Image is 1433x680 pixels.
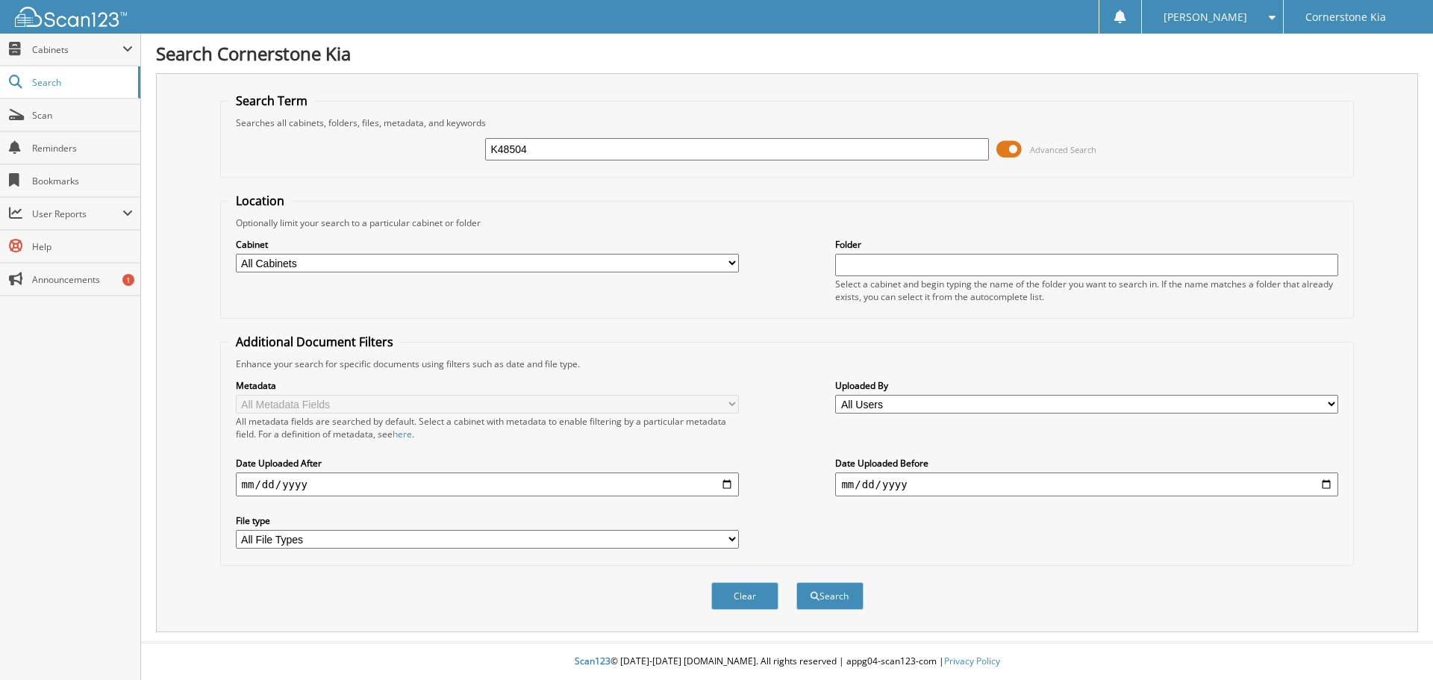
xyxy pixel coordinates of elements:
[32,142,133,155] span: Reminders
[236,379,739,392] label: Metadata
[236,238,739,251] label: Cabinet
[228,216,1346,229] div: Optionally limit your search to a particular cabinet or folder
[32,76,131,89] span: Search
[15,7,127,27] img: scan123-logo-white.svg
[228,193,292,209] legend: Location
[711,582,778,610] button: Clear
[944,655,1000,667] a: Privacy Policy
[575,655,611,667] span: Scan123
[835,238,1338,251] label: Folder
[122,274,134,286] div: 1
[1164,13,1247,22] span: [PERSON_NAME]
[835,457,1338,470] label: Date Uploaded Before
[835,278,1338,303] div: Select a cabinet and begin typing the name of the folder you want to search in. If the name match...
[32,240,133,253] span: Help
[228,358,1346,370] div: Enhance your search for specific documents using filters such as date and file type.
[393,428,412,440] a: here
[236,457,739,470] label: Date Uploaded After
[236,472,739,496] input: start
[236,514,739,527] label: File type
[228,116,1346,129] div: Searches all cabinets, folders, files, metadata, and keywords
[32,273,133,286] span: Announcements
[141,643,1433,680] div: © [DATE]-[DATE] [DOMAIN_NAME]. All rights reserved | appg04-scan123-com |
[835,472,1338,496] input: end
[1030,144,1096,155] span: Advanced Search
[32,175,133,187] span: Bookmarks
[236,415,739,440] div: All metadata fields are searched by default. Select a cabinet with metadata to enable filtering b...
[32,208,122,220] span: User Reports
[835,379,1338,392] label: Uploaded By
[1305,13,1386,22] span: Cornerstone Kia
[32,43,122,56] span: Cabinets
[1358,608,1433,680] iframe: Chat Widget
[228,93,315,109] legend: Search Term
[796,582,864,610] button: Search
[156,41,1418,66] h1: Search Cornerstone Kia
[32,109,133,122] span: Scan
[228,334,401,350] legend: Additional Document Filters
